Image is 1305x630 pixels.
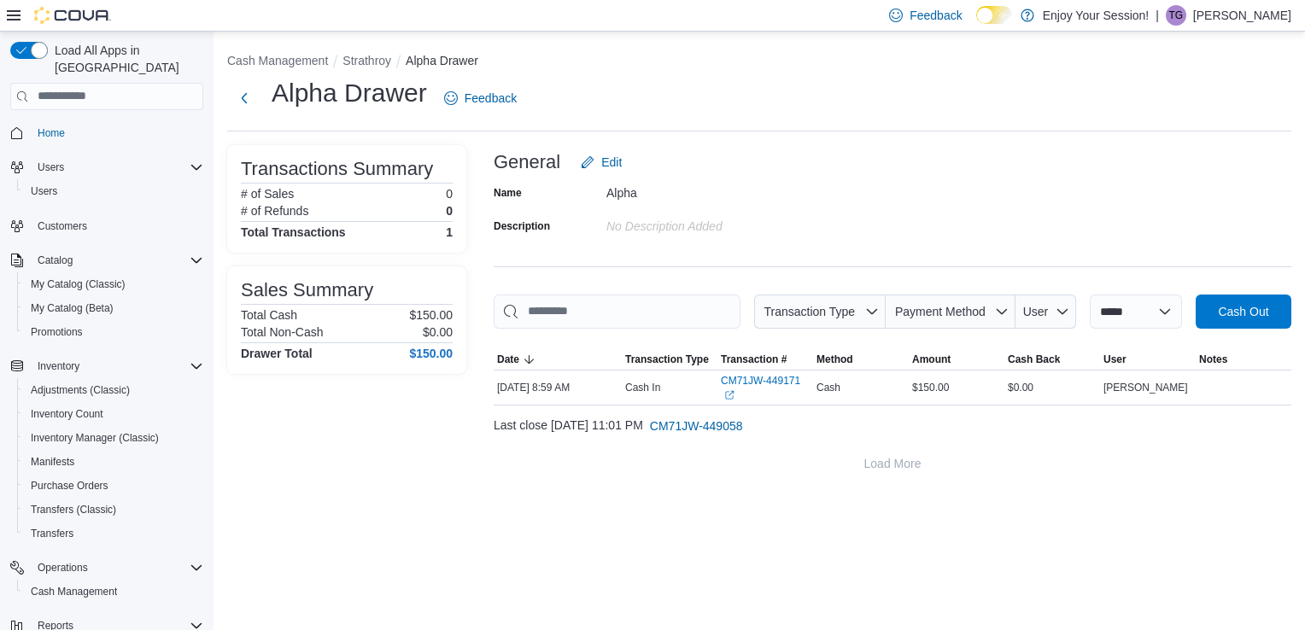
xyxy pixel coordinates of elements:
button: User [1100,349,1196,370]
span: Cash Management [31,585,117,598]
span: Transfers (Classic) [31,503,116,516]
span: Load More [864,455,922,472]
input: Dark Mode [976,6,1012,24]
span: Transaction Type [764,305,855,318]
span: Inventory [38,359,79,373]
span: Method [816,353,853,366]
span: Users [31,184,57,198]
span: Cash Management [24,581,203,602]
button: Operations [3,556,210,580]
span: Edit [601,154,622,171]
button: Manifests [17,450,210,474]
button: Payment Method [886,295,1015,329]
p: $0.00 [423,325,453,339]
span: Promotions [31,325,83,339]
span: Adjustments (Classic) [24,380,203,400]
span: Home [38,126,65,140]
span: Dark Mode [976,24,977,25]
span: My Catalog (Classic) [24,274,203,295]
span: My Catalog (Classic) [31,277,126,291]
button: Operations [31,557,95,578]
button: My Catalog (Beta) [17,296,210,320]
a: Feedback [437,81,524,115]
button: Transfers (Classic) [17,498,210,522]
h3: Transactions Summary [241,159,433,179]
h3: Sales Summary [241,280,373,300]
a: Purchase Orders [24,475,115,496]
span: Transfers (Classic) [24,499,203,520]
button: Cash Back [1004,349,1100,370]
button: My Catalog (Classic) [17,272,210,296]
button: Inventory Count [17,402,210,426]
button: Home [3,120,210,145]
button: Inventory [31,356,86,376]
button: Inventory Manager (Classic) [17,426,210,450]
span: Adjustments (Classic) [31,383,130,397]
span: Transfers [31,527,73,540]
button: Cash Management [17,580,210,604]
span: User [1103,353,1127,366]
div: Last close [DATE] 11:01 PM [494,409,1291,443]
svg: External link [724,390,734,400]
button: Transfers [17,522,210,545]
button: Cash Out [1196,295,1291,329]
button: Date [494,349,622,370]
span: Date [497,353,519,366]
a: Inventory Count [24,404,110,424]
button: Users [17,179,210,203]
span: Transaction Type [625,353,709,366]
span: Inventory Manager (Classic) [24,428,203,448]
button: Transaction Type [622,349,717,370]
button: Catalog [31,250,79,271]
p: Cash In [625,381,660,394]
h6: # of Refunds [241,204,308,218]
span: Load All Apps in [GEOGRAPHIC_DATA] [48,42,203,76]
a: Transfers (Classic) [24,499,123,520]
h4: 1 [446,225,453,239]
button: Users [31,157,71,178]
h1: Alpha Drawer [272,76,427,110]
span: Transaction # [721,353,787,366]
span: Purchase Orders [24,475,203,496]
span: Users [31,157,203,178]
p: 0 [446,187,453,201]
button: CM71JW-449058 [643,409,750,443]
a: CM71JW-449171External link [721,374,810,401]
h4: Total Transactions [241,225,346,239]
span: Notes [1199,353,1227,366]
button: Transaction Type [754,295,886,329]
h6: # of Sales [241,187,294,201]
label: Description [494,219,550,233]
button: Cash Management [227,54,328,67]
h6: Total Cash [241,308,297,322]
span: Inventory Count [24,404,203,424]
a: Users [24,181,64,201]
span: $150.00 [912,381,949,394]
span: Operations [31,557,203,578]
span: Cash Back [1008,353,1060,366]
a: My Catalog (Beta) [24,298,120,318]
span: CM71JW-449058 [650,417,743,435]
span: [PERSON_NAME] [1103,381,1188,394]
button: Method [813,349,909,370]
h3: General [494,152,560,172]
h4: $150.00 [409,347,453,360]
span: Feedback [910,7,962,24]
span: Cash [816,381,840,394]
button: Inventory [3,354,210,378]
button: Users [3,155,210,179]
span: Purchase Orders [31,479,108,493]
span: My Catalog (Beta) [24,298,203,318]
span: Manifests [24,452,203,472]
a: Manifests [24,452,81,472]
span: Customers [38,219,87,233]
button: Strathroy [342,54,391,67]
button: Customers [3,213,210,238]
a: Adjustments (Classic) [24,380,137,400]
p: Enjoy Your Session! [1043,5,1150,26]
p: 0 [446,204,453,218]
span: Operations [38,561,88,575]
span: My Catalog (Beta) [31,301,114,315]
span: Amount [912,353,951,366]
span: Home [31,122,203,143]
